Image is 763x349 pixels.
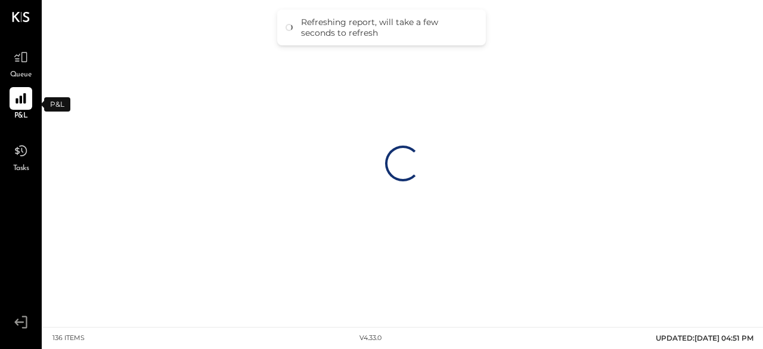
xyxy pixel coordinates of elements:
[656,333,753,342] span: UPDATED: [DATE] 04:51 PM
[14,111,28,122] span: P&L
[359,333,381,343] div: v 4.33.0
[1,87,41,122] a: P&L
[301,17,474,38] div: Refreshing report, will take a few seconds to refresh
[10,70,32,81] span: Queue
[1,140,41,174] a: Tasks
[1,46,41,81] a: Queue
[13,163,29,174] span: Tasks
[52,333,85,343] div: 136 items
[44,97,70,112] div: P&L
